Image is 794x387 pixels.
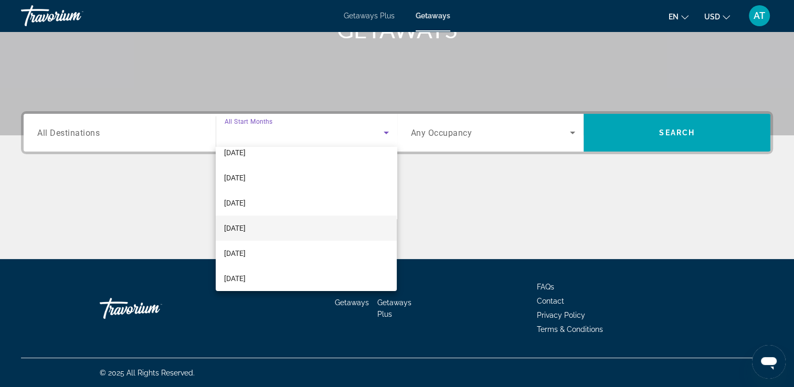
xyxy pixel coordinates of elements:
[224,272,246,285] span: [DATE]
[224,222,246,234] span: [DATE]
[224,146,246,159] span: [DATE]
[224,171,246,184] span: [DATE]
[224,197,246,209] span: [DATE]
[224,247,246,260] span: [DATE]
[752,345,786,379] iframe: Button to launch messaging window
